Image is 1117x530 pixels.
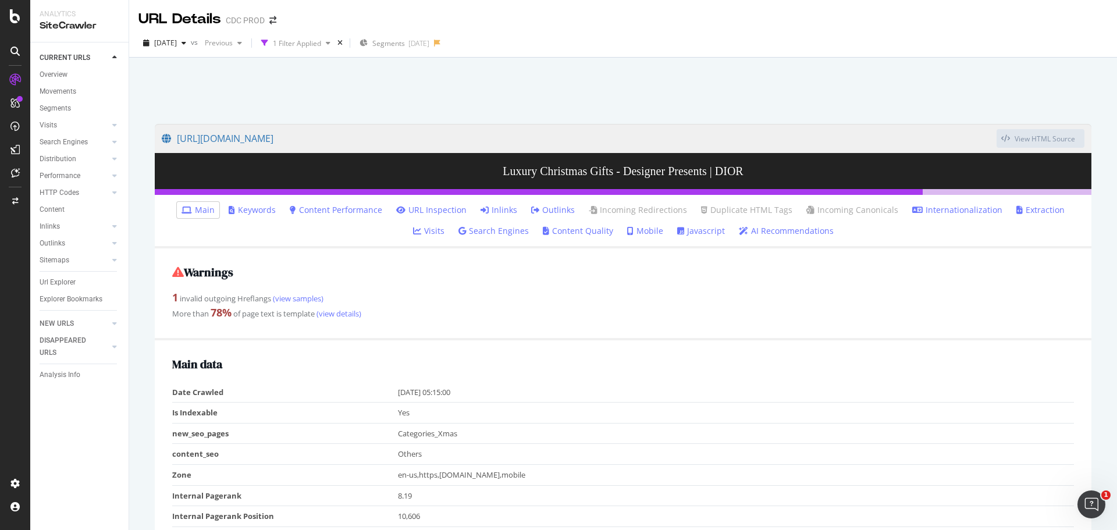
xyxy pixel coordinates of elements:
[172,506,398,527] td: Internal Pagerank Position
[40,318,74,330] div: NEW URLS
[315,308,361,319] a: (view details)
[40,187,109,199] a: HTTP Codes
[229,204,276,216] a: Keywords
[1016,204,1065,216] a: Extraction
[172,290,1074,305] div: invalid outgoing Hreflangs
[396,204,467,216] a: URL Inspection
[172,464,398,485] td: Zone
[172,423,398,444] td: new_seo_pages
[172,485,398,506] td: Internal Pagerank
[40,170,80,182] div: Performance
[211,305,232,319] strong: 78 %
[627,225,663,237] a: Mobile
[138,34,191,52] button: [DATE]
[1101,490,1111,500] span: 1
[172,444,398,465] td: content_seo
[398,423,1075,444] td: Categories_Xmas
[40,187,79,199] div: HTTP Codes
[40,220,109,233] a: Inlinks
[200,38,233,48] span: Previous
[40,19,119,33] div: SiteCrawler
[398,464,1075,485] td: en-us,https,[DOMAIN_NAME],mobile
[1077,490,1105,518] iframe: Intercom live chat
[40,170,109,182] a: Performance
[1015,134,1075,144] div: View HTML Source
[191,37,200,47] span: vs
[155,153,1091,189] h3: Luxury Christmas Gifts - Designer Presents | DIOR
[40,69,120,81] a: Overview
[172,305,1074,321] div: More than of page text is template
[40,335,98,359] div: DISAPPEARED URLS
[40,293,120,305] a: Explorer Bookmarks
[40,369,80,381] div: Analysis Info
[335,37,345,49] div: times
[290,204,382,216] a: Content Performance
[355,34,434,52] button: Segments[DATE]
[531,204,575,216] a: Outlinks
[40,204,65,216] div: Content
[40,52,109,64] a: CURRENT URLS
[40,237,109,250] a: Outlinks
[182,204,215,216] a: Main
[40,119,57,131] div: Visits
[739,225,834,237] a: AI Recommendations
[40,119,109,131] a: Visits
[40,369,120,381] a: Analysis Info
[40,52,90,64] div: CURRENT URLS
[40,69,67,81] div: Overview
[40,204,120,216] a: Content
[701,204,792,216] a: Duplicate HTML Tags
[398,485,1075,506] td: 8.19
[172,403,398,424] td: Is Indexable
[40,254,69,266] div: Sitemaps
[40,86,76,98] div: Movements
[138,9,221,29] div: URL Details
[40,276,120,289] a: Url Explorer
[40,335,109,359] a: DISAPPEARED URLS
[172,290,178,304] strong: 1
[257,34,335,52] button: 1 Filter Applied
[40,254,109,266] a: Sitemaps
[269,16,276,24] div: arrow-right-arrow-left
[40,237,65,250] div: Outlinks
[398,382,1075,403] td: [DATE] 05:15:00
[154,38,177,48] span: 2024 Dec. 11th
[172,358,1074,371] h2: Main data
[372,38,405,48] span: Segments
[912,204,1002,216] a: Internationalization
[413,225,444,237] a: Visits
[398,444,1075,465] td: Others
[172,266,1074,279] h2: Warnings
[162,124,997,153] a: [URL][DOMAIN_NAME]
[408,38,429,48] div: [DATE]
[40,153,76,165] div: Distribution
[40,276,76,289] div: Url Explorer
[172,382,398,403] td: Date Crawled
[40,136,88,148] div: Search Engines
[398,403,1075,424] td: Yes
[997,129,1084,148] button: View HTML Source
[40,136,109,148] a: Search Engines
[273,38,321,48] div: 1 Filter Applied
[40,318,109,330] a: NEW URLS
[589,204,687,216] a: Incoming Redirections
[40,220,60,233] div: Inlinks
[458,225,529,237] a: Search Engines
[40,293,102,305] div: Explorer Bookmarks
[40,153,109,165] a: Distribution
[271,293,323,304] a: (view samples)
[398,506,1075,527] td: 10,606
[40,102,120,115] a: Segments
[40,86,120,98] a: Movements
[481,204,517,216] a: Inlinks
[40,9,119,19] div: Analytics
[200,34,247,52] button: Previous
[543,225,613,237] a: Content Quality
[226,15,265,26] div: CDC PROD
[677,225,725,237] a: Javascript
[806,204,898,216] a: Incoming Canonicals
[40,102,71,115] div: Segments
